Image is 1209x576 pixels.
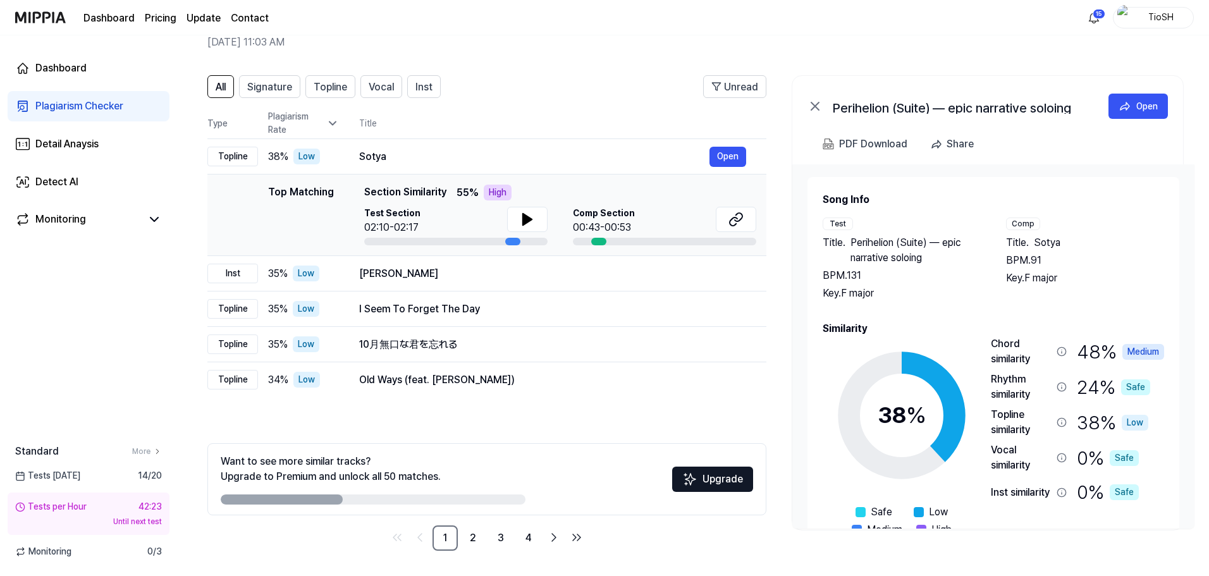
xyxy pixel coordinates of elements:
div: Share [947,136,974,152]
th: Title [359,108,766,138]
span: Tests [DATE] [15,469,80,482]
div: Top Matching [268,185,334,245]
div: Comp [1006,218,1040,230]
a: More [132,446,162,457]
div: 24 % [1077,372,1150,402]
button: Open [709,147,746,167]
a: Plagiarism Checker [8,91,169,121]
div: 0 % [1077,443,1139,473]
div: 00:43-00:53 [573,220,635,235]
a: 3 [488,525,513,551]
div: Inst similarity [991,485,1052,500]
div: Sotya [359,149,709,164]
a: Detail Anaysis [8,129,169,159]
span: % [906,401,926,429]
a: 1 [433,525,458,551]
h2: Song Info [823,192,1164,207]
div: Low [1122,415,1148,431]
a: 4 [516,525,541,551]
button: PDF Download [820,132,910,157]
button: profileTioSH [1113,7,1194,28]
a: Detect AI [8,167,169,197]
a: Go to last page [567,527,587,548]
button: Open [1108,94,1168,119]
div: Perihelion (Suite) — epic narrative soloing [833,99,1086,114]
div: 0 % [1077,478,1139,506]
a: Go to previous page [410,527,430,548]
div: Topline [207,299,258,319]
button: Pricing [145,11,176,26]
div: 02:10-02:17 [364,220,420,235]
div: Detect AI [35,175,78,190]
button: Vocal [360,75,402,98]
span: Low [929,505,948,520]
span: 0 / 3 [147,545,162,558]
button: 알림15 [1084,8,1104,28]
div: Test [823,218,853,230]
div: Low [293,372,320,388]
h2: Similarity [823,321,1164,336]
div: Plagiarism Rate [268,110,339,137]
div: Medium [1122,344,1164,360]
div: Old Ways (feat. [PERSON_NAME]) [359,372,746,388]
span: Medium [867,522,902,537]
div: TioSH [1136,10,1186,24]
a: SparklesUpgrade [672,477,753,489]
div: Plagiarism Checker [35,99,123,114]
div: Low [293,336,319,352]
div: 42:23 [138,500,162,513]
div: Low [293,301,319,317]
div: Topline similarity [991,407,1052,438]
button: Share [925,132,984,157]
span: 34 % [268,372,288,388]
div: 38 % [1077,407,1148,438]
div: 10月無口な君を忘れる [359,337,746,352]
button: Inst [407,75,441,98]
span: Standard [15,444,59,459]
span: Sotya [1034,235,1060,250]
div: Vocal similarity [991,443,1052,473]
button: Signature [239,75,300,98]
span: 14 / 20 [138,469,162,482]
div: PDF Download [839,136,907,152]
div: 48 % [1077,336,1164,367]
div: Topline [207,334,258,354]
div: Safe [1110,450,1139,466]
div: Topline [207,370,258,389]
div: 15 [1093,9,1105,19]
a: Go to first page [387,527,407,548]
span: Title . [1006,235,1029,250]
img: PDF Download [823,138,834,150]
div: Key. F major [823,286,981,301]
div: [PERSON_NAME] [359,266,746,281]
div: Tests per Hour [15,500,87,513]
a: 2 [460,525,486,551]
div: Inst [207,264,258,283]
nav: pagination [207,525,766,551]
button: Unread [703,75,766,98]
a: Update [187,11,221,26]
div: BPM. 91 [1006,253,1164,268]
button: Topline [305,75,355,98]
div: Until next test [15,516,162,527]
a: Dashboard [83,11,135,26]
span: Monitoring [15,545,71,558]
div: Key. F major [1006,271,1164,286]
div: 38 [878,398,926,432]
img: 알림 [1086,10,1102,25]
span: 35 % [268,337,288,352]
div: High [484,185,512,200]
div: Want to see more similar tracks? Upgrade to Premium and unlock all 50 matches. [221,454,441,484]
th: Type [207,108,258,139]
span: High [931,522,952,537]
div: Topline [207,147,258,166]
span: Test Section [364,207,420,220]
span: Safe [871,505,892,520]
a: Monitoring [15,212,142,227]
span: Inst [415,80,433,95]
span: Topline [314,80,347,95]
div: Detail Anaysis [35,137,99,152]
div: Low [293,149,320,164]
div: Chord similarity [991,336,1052,367]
